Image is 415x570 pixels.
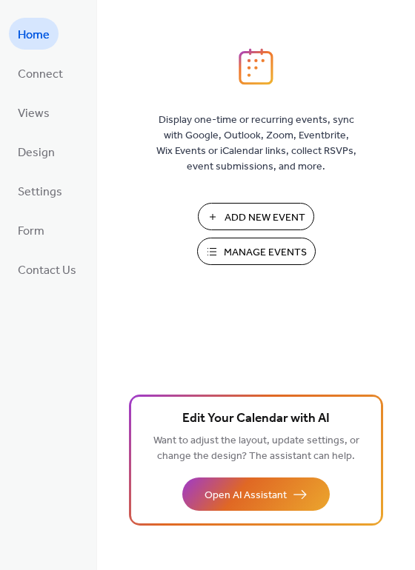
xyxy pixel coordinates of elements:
span: Want to adjust the layout, update settings, or change the design? The assistant can help. [153,431,359,466]
span: Views [18,102,50,125]
span: Open AI Assistant [205,488,287,503]
span: Add New Event [225,210,305,226]
a: Form [9,214,53,246]
span: Home [18,24,50,47]
span: Connect [18,63,63,86]
a: Views [9,96,59,128]
span: Design [18,141,55,164]
button: Manage Events [197,238,316,265]
span: Display one-time or recurring events, sync with Google, Outlook, Zoom, Eventbrite, Wix Events or ... [156,113,356,175]
button: Add New Event [198,203,314,230]
span: Contact Us [18,259,76,282]
span: Manage Events [224,245,307,261]
a: Contact Us [9,253,85,285]
span: Settings [18,181,62,204]
a: Connect [9,57,72,89]
a: Design [9,135,64,167]
img: logo_icon.svg [239,48,273,85]
span: Edit Your Calendar with AI [182,409,330,429]
a: Home [9,18,59,50]
span: Form [18,220,44,243]
button: Open AI Assistant [182,477,330,511]
a: Settings [9,175,71,207]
